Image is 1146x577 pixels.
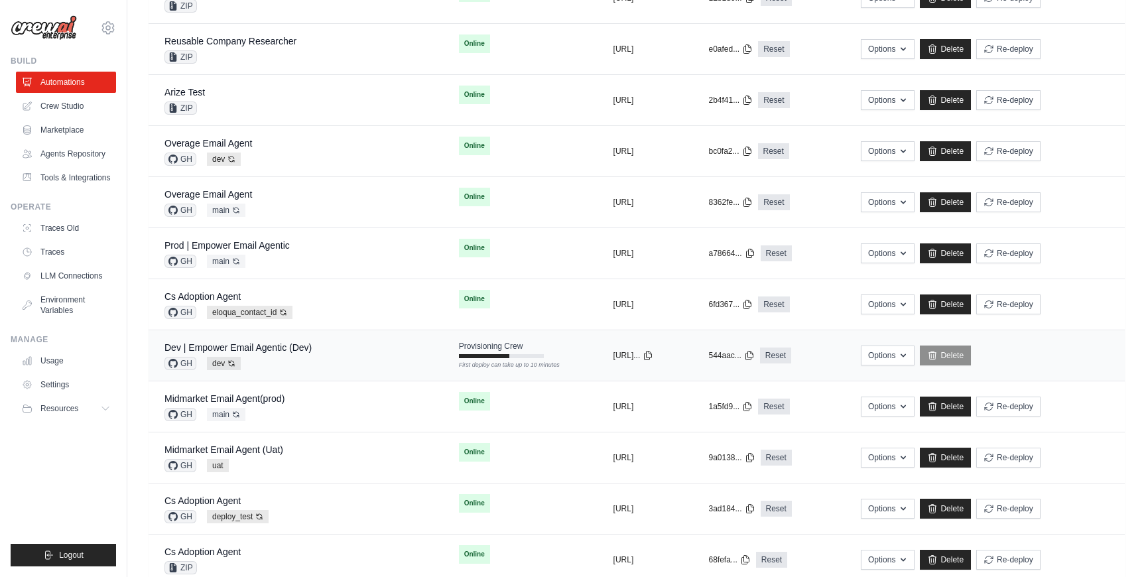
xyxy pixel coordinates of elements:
button: Options [861,346,915,365]
span: GH [164,357,196,370]
a: Tools & Integrations [16,167,116,188]
button: Re-deploy [976,141,1041,161]
a: Reset [761,450,792,466]
span: GH [164,408,196,421]
button: Re-deploy [976,397,1041,417]
a: Midmarket Email Agent (Uat) [164,444,283,455]
button: Re-deploy [976,90,1041,110]
button: Options [861,192,915,212]
a: Delete [920,90,971,110]
a: Reset [758,92,789,108]
button: 8362fe... [708,197,753,208]
a: Delete [920,499,971,519]
button: 1a5fd9... [708,401,753,412]
button: Options [861,550,915,570]
button: Options [861,499,915,519]
a: Reset [758,399,789,415]
a: Delete [920,448,971,468]
a: Cs Adoption Agent [164,291,241,302]
span: ZIP [164,101,197,115]
span: Logout [59,550,84,560]
a: Delete [920,243,971,263]
a: Marketplace [16,119,116,141]
button: Options [861,141,915,161]
button: Options [861,90,915,110]
span: GH [164,306,196,319]
a: Reset [758,143,789,159]
span: Online [459,443,490,462]
span: GH [164,153,196,166]
button: e0afed... [708,44,753,54]
a: Delete [920,294,971,314]
a: Traces [16,241,116,263]
a: Automations [16,72,116,93]
a: Delete [920,550,971,570]
button: 9a0138... [708,452,755,463]
a: Settings [16,374,116,395]
a: Reset [758,296,789,312]
span: dev [207,153,241,166]
a: Traces Old [16,218,116,239]
a: Reset [756,552,787,568]
span: dev [207,357,241,370]
a: Reset [761,501,792,517]
div: Manage [11,334,116,345]
span: Online [459,239,490,257]
span: Online [459,392,490,411]
span: GH [164,255,196,268]
button: Options [861,39,915,59]
span: eloqua_contact_id [207,306,292,319]
span: Online [459,137,490,155]
a: Agents Repository [16,143,116,164]
span: Online [459,494,490,513]
div: Operate [11,202,116,212]
a: Cs Adoption Agent [164,495,241,506]
a: Overage Email Agent [164,138,252,149]
button: a78664... [708,248,755,259]
span: GH [164,204,196,217]
button: Logout [11,544,116,566]
button: 544aac... [708,350,754,361]
span: Online [459,290,490,308]
span: Resources [40,403,78,414]
div: First deploy can take up to 10 minutes [459,361,544,370]
a: Reset [761,245,792,261]
button: 2b4f41... [708,95,753,105]
span: Online [459,34,490,53]
button: Re-deploy [976,448,1041,468]
button: Re-deploy [976,550,1041,570]
a: Reusable Company Researcher [164,36,296,46]
a: Delete [920,39,971,59]
a: LLM Connections [16,265,116,287]
a: Delete [920,397,971,417]
a: Arize Test [164,87,205,97]
a: Reset [760,348,791,363]
a: Environment Variables [16,289,116,321]
span: Online [459,86,490,104]
a: Reset [758,194,789,210]
button: Re-deploy [976,499,1041,519]
a: Crew Studio [16,96,116,117]
a: Usage [16,350,116,371]
button: 3ad184... [708,503,755,514]
button: Options [861,243,915,263]
span: main [207,408,245,421]
a: Delete [920,141,971,161]
a: Overage Email Agent [164,189,252,200]
a: Cs Adoption Agent [164,546,241,557]
span: uat [207,459,229,472]
span: main [207,204,245,217]
button: Re-deploy [976,294,1041,314]
button: Re-deploy [976,243,1041,263]
span: Online [459,188,490,206]
button: Re-deploy [976,192,1041,212]
span: deploy_test [207,510,269,523]
span: Provisioning Crew [459,341,523,352]
span: GH [164,459,196,472]
a: Prod | Empower Email Agentic [164,240,290,251]
div: Build [11,56,116,66]
img: Logo [11,15,77,40]
button: Re-deploy [976,39,1041,59]
button: 6fd367... [708,299,753,310]
a: Delete [920,346,971,365]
